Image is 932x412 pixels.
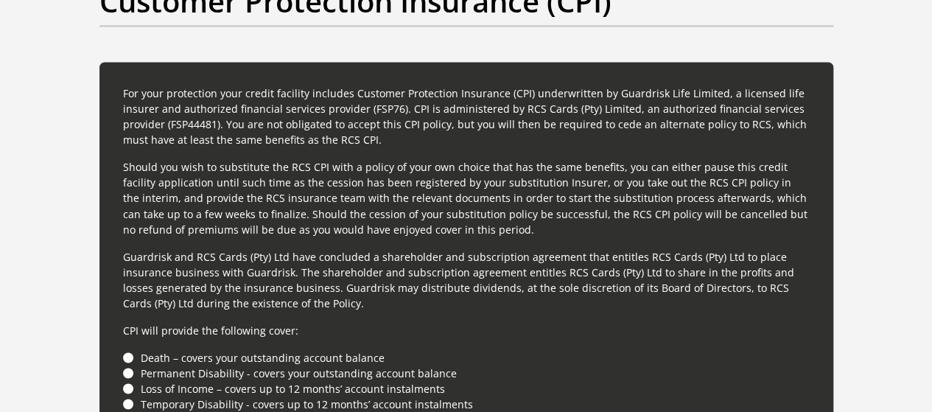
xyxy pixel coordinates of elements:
[123,349,810,365] li: Death – covers your outstanding account balance
[123,248,810,310] p: Guardrisk and RCS Cards (Pty) Ltd have concluded a shareholder and subscription agreement that en...
[123,396,810,411] li: Temporary Disability - covers up to 12 months’ account instalments
[123,365,810,380] li: Permanent Disability - covers your outstanding account balance
[123,322,810,338] p: CPI will provide the following cover:
[123,85,810,147] p: For your protection your credit facility includes Customer Protection Insurance (CPI) underwritte...
[123,159,810,237] p: Should you wish to substitute the RCS CPI with a policy of your own choice that has the same bene...
[123,380,810,396] li: Loss of Income – covers up to 12 months’ account instalments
